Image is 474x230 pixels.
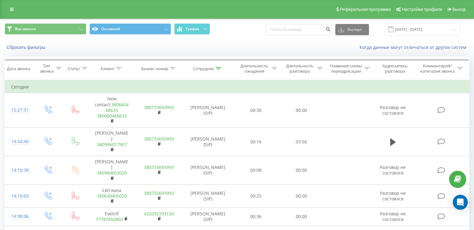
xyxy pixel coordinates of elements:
td: 03:56 [279,127,324,156]
span: Разговор не состоялся [380,164,406,176]
div: Сотрудник [193,66,214,71]
td: 00:00 [279,93,324,127]
td: [PERSON_NAME] [88,156,135,185]
td: [PERSON_NAME] (SIP) [183,208,233,226]
div: Статус [68,66,80,71]
td: 00:00 [279,208,324,226]
a: 77787450803 [96,216,123,222]
a: 380660468633 [106,102,129,113]
span: Реферальная программа [340,7,391,12]
td: 00:30 [233,93,279,127]
a: 380660468633 [97,113,127,119]
td: [PERSON_NAME] [88,127,135,156]
a: 380984603020 [97,170,127,176]
div: Open Intercom Messenger [453,195,468,210]
div: Аудиозапись разговора [377,63,413,74]
div: Дата звонка [7,66,30,71]
div: Комментарий/категория звонка [419,63,456,74]
button: Сбросить фильтры [5,45,48,50]
span: Все звонки [15,26,36,31]
div: Бизнес номер [141,66,168,71]
td: [PERSON_NAME] (SIP) [183,127,233,156]
td: [PERSON_NAME] (SIP) [183,156,233,185]
div: Длительность разговора [284,63,315,74]
input: Поиск по номеру [266,24,332,35]
td: 00:25 [233,184,279,208]
td: 00:36 [233,208,279,226]
a: Когда данные могут отличаться от других систем [360,44,469,50]
span: Разговор не состоялся [380,190,406,202]
div: 14:10:38 [11,164,28,176]
button: График [174,23,210,35]
td: 00:16 [233,127,279,156]
td: Evelinf [88,208,135,226]
td: [PERSON_NAME] (SIP) [183,93,233,127]
div: Тип звонка [39,63,54,74]
button: Основной [89,23,171,35]
a: 380996017907 [97,141,127,147]
a: 380733693993 [144,136,174,142]
div: Клиент [101,66,114,71]
div: 15:27:31 [11,104,28,116]
td: 00:00 [279,156,324,185]
a: 420292333134 [144,211,174,217]
div: Длительность ожидания [239,63,270,74]
td: 00:00 [279,184,324,208]
div: Название схемы переадресации [330,63,362,74]
a: 380630405020 [97,193,127,199]
a: 380733693993 [144,104,174,110]
a: 380733693993 [144,164,174,170]
div: 14:10:03 [11,190,28,202]
span: График [186,27,199,31]
span: Разговор не состоялся [380,104,406,116]
div: 14:54:40 [11,136,28,148]
button: Экспорт [335,24,369,35]
span: Настройки профиля [402,7,442,12]
td: Сегодня [5,81,469,93]
span: Выход [452,7,466,12]
td: Світлана [88,184,135,208]
button: Все звонки [5,23,86,35]
div: 14:08:06 [11,210,28,223]
td: 00:08 [233,156,279,185]
td: [PERSON_NAME] (SIP) [183,184,233,208]
a: 380733693993 [144,190,174,196]
td: New contact: [88,93,135,127]
span: Разговор не состоялся [380,211,406,222]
